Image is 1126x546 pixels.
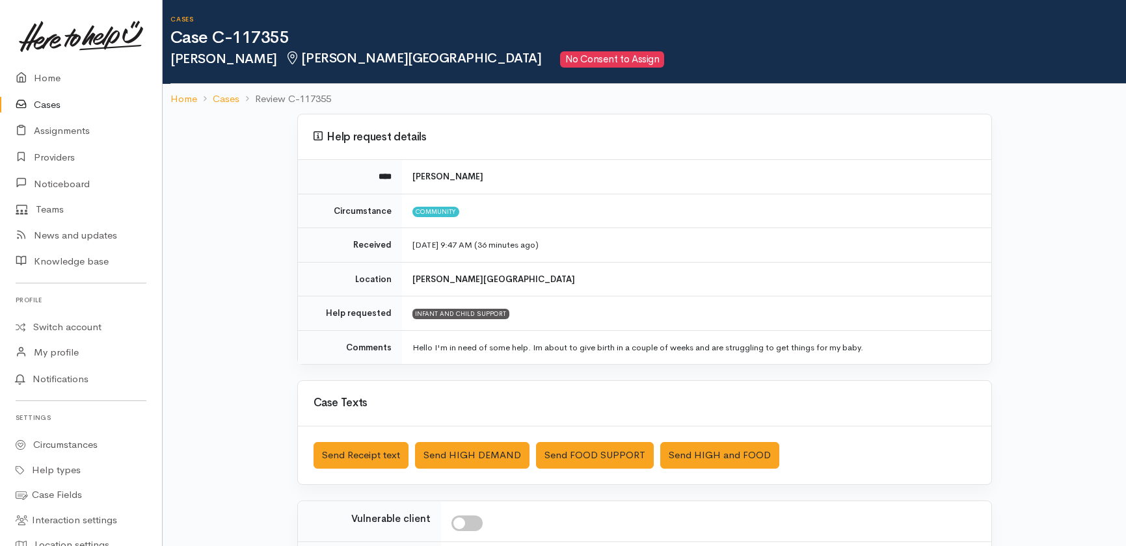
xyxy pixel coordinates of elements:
[412,171,483,182] b: [PERSON_NAME]
[560,51,664,68] span: No Consent to Assign
[314,397,976,409] h3: Case Texts
[412,207,460,217] span: Community
[415,442,529,469] button: Send HIGH DEMAND
[170,29,1126,47] h1: Case C-117355
[170,51,1126,68] h2: [PERSON_NAME]
[163,84,1126,114] nav: breadcrumb
[298,228,402,263] td: Received
[170,92,197,107] a: Home
[660,442,779,469] button: Send HIGH and FOOD
[298,330,402,364] td: Comments
[402,228,991,263] td: [DATE] 9:47 AM (36 minutes ago)
[285,50,542,66] span: [PERSON_NAME][GEOGRAPHIC_DATA]
[351,512,431,526] label: Vulnerable client
[402,330,991,364] td: Hello I'm in need of some help. Im about to give birth in a couple of weeks and are struggling to...
[16,409,146,426] h6: Settings
[298,262,402,296] td: Location
[536,442,654,469] button: Send FOOD SUPPORT
[239,92,331,107] li: Review C-117355
[170,16,1126,23] h6: Cases
[298,194,402,228] td: Circumstance
[412,309,510,319] div: INFANT AND CHILD SUPPORT
[213,92,239,107] a: Cases
[412,274,575,285] b: [PERSON_NAME][GEOGRAPHIC_DATA]
[16,291,146,309] h6: Profile
[314,131,976,144] h3: Help request details
[314,442,409,469] button: Send Receipt text
[298,296,402,331] td: Help requested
